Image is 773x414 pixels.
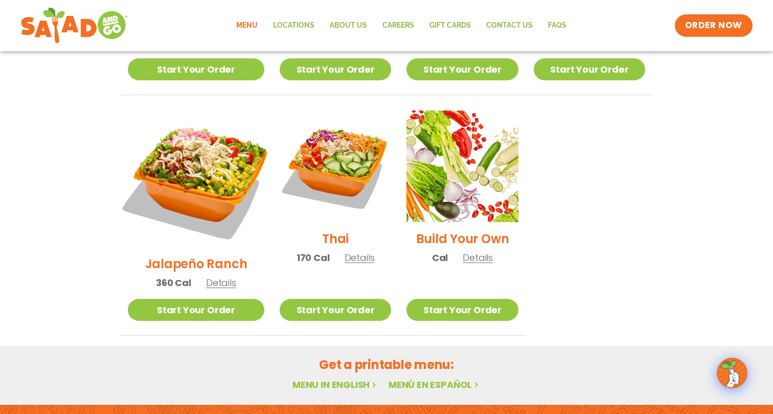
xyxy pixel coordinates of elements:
[685,19,742,32] span: ORDER NOW
[479,14,540,37] a: Contact Us
[20,5,128,46] img: new-SAG-logo-768×292
[128,299,264,321] a: Start Your Order
[229,14,574,37] nav: Menu
[297,251,330,265] span: 170 Cal
[416,230,509,248] h2: Build Your Own
[345,251,375,264] span: Details
[406,111,518,222] img: Product photo for Build Your Own
[534,58,645,80] a: Start Your Order
[206,276,236,289] span: Details
[432,251,448,265] span: Cal
[116,99,276,259] img: Product photo for Jalapeño Ranch Salad
[120,356,653,374] h2: Get a printable menu:
[128,58,264,80] a: Start Your Order
[463,251,493,264] span: Details
[718,359,746,387] img: wpChatIcon
[145,255,247,273] h2: Jalapeño Ranch
[375,14,422,37] a: Careers
[422,14,479,37] a: GIFT CARDS
[540,14,574,37] a: FAQs
[265,14,322,37] a: Locations
[229,14,265,37] a: Menu
[280,299,391,321] a: Start Your Order
[406,299,518,321] a: Start Your Order
[389,378,481,391] a: Menú en español
[280,58,391,80] a: Start Your Order
[292,378,378,391] a: Menu in English
[156,276,191,290] span: 360 Cal
[322,230,349,248] h2: Thai
[406,58,518,80] a: Start Your Order
[322,14,375,37] a: About Us
[675,14,753,37] a: ORDER NOW
[280,111,391,222] img: Product photo for Thai Salad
